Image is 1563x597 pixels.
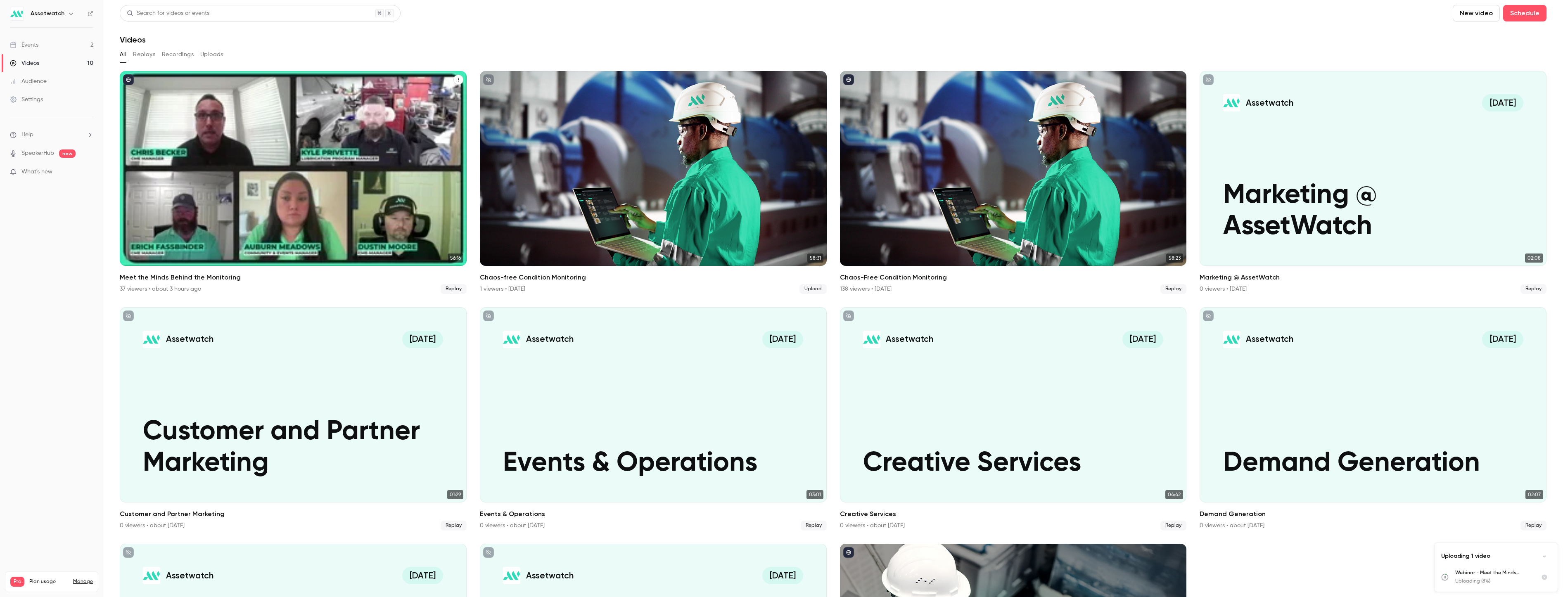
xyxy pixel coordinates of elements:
[483,74,494,85] button: unpublished
[840,272,1187,282] h2: Chaos-Free Condition Monitoring
[120,71,467,294] li: Meet the Minds Behind the Monitoring
[1200,71,1546,294] li: Marketing @ AssetWatch
[483,310,494,321] button: unpublished
[1246,97,1293,109] p: Assetwatch
[1525,490,1543,499] span: 02:07
[886,333,933,345] p: Assetwatch
[120,307,467,530] li: Customer and Partner Marketing
[1203,310,1214,321] button: unpublished
[1223,94,1240,111] img: Marketing @ AssetWatch
[1200,307,1546,530] li: Demand Generation
[143,567,160,584] img: AssetWatch & Kroger
[1200,71,1546,294] a: Marketing @ AssetWatchAssetwatch[DATE]Marketing @ AssetWatch02:08Marketing @ AssetWatch0 viewers ...
[120,307,467,530] a: Customer and Partner MarketingAssetwatch[DATE]Customer and Partner Marketing01:29Customer and Par...
[402,331,443,348] span: [DATE]
[123,547,134,558] button: unpublished
[123,74,134,85] button: published
[799,284,827,294] span: Upload
[1223,448,1523,479] p: Demand Generation
[1453,5,1500,21] button: New video
[120,71,467,294] a: 56:16Meet the Minds Behind the Monitoring37 viewers • about 3 hours agoReplay
[120,509,467,519] h2: Customer and Partner Marketing
[503,448,803,479] p: Events & Operations
[59,149,76,158] span: new
[10,577,24,587] span: Pro
[143,331,160,348] img: Customer and Partner Marketing
[441,521,467,531] span: Replay
[120,5,1546,592] section: Videos
[120,272,467,282] h2: Meet the Minds Behind the Monitoring
[840,307,1187,530] a: Creative ServicesAssetwatch[DATE]Creative Services04:42Creative Services0 viewers • about [DATE]R...
[840,71,1187,294] a: 58:23Chaos-Free Condition Monitoring138 viewers • [DATE]Replay
[1200,521,1264,530] div: 0 viewers • about [DATE]
[10,41,38,49] div: Events
[1455,569,1531,577] p: Webinar - Meet the Minds Behind
[840,509,1187,519] h2: Creative Services
[1503,5,1546,21] button: Schedule
[166,333,213,345] p: Assetwatch
[807,253,823,263] span: 58:31
[1455,578,1531,585] p: Uploading (8%)
[863,331,880,348] img: Creative Services
[840,307,1187,530] li: Creative Services
[806,490,823,499] span: 03:01
[162,48,194,61] button: Recordings
[480,71,827,294] li: Chaos-free Condition Monitoring
[1166,253,1183,263] span: 58:23
[10,59,39,67] div: Videos
[762,567,803,584] span: [DATE]
[483,547,494,558] button: unpublished
[21,130,33,139] span: Help
[21,149,54,158] a: SpeakerHub
[1200,509,1546,519] h2: Demand Generation
[1122,331,1163,348] span: [DATE]
[480,521,545,530] div: 0 viewers • about [DATE]
[526,333,574,345] p: Assetwatch
[1482,331,1523,348] span: [DATE]
[143,417,443,479] p: Customer and Partner Marketing
[762,331,803,348] span: [DATE]
[1203,74,1214,85] button: unpublished
[120,285,201,293] div: 37 viewers • about 3 hours ago
[166,570,213,582] p: Assetwatch
[840,521,905,530] div: 0 viewers • about [DATE]
[31,9,64,18] h6: Assetwatch
[1200,307,1546,530] a: Demand GenerationAssetwatch[DATE]Demand Generation02:07Demand Generation0 viewers • about [DATE]R...
[1246,333,1293,345] p: Assetwatch
[120,521,185,530] div: 0 viewers • about [DATE]
[843,547,854,558] button: published
[10,77,47,85] div: Audience
[1538,550,1551,563] button: Collapse uploads list
[402,567,443,584] span: [DATE]
[1520,521,1546,531] span: Replay
[441,284,467,294] span: Replay
[21,168,52,176] span: What's new
[1441,552,1490,560] p: Uploading 1 video
[503,567,520,584] img: AssetWatch & MDF Co-op
[843,310,854,321] button: unpublished
[480,509,827,519] h2: Events & Operations
[123,310,134,321] button: unpublished
[1165,490,1183,499] span: 04:42
[503,331,520,348] img: Events & Operations
[480,307,827,530] a: Events & OperationsAssetwatch[DATE]Events & Operations03:01Events & Operations0 viewers • about [...
[448,253,463,263] span: 56:16
[1160,284,1186,294] span: Replay
[863,448,1163,479] p: Creative Services
[10,7,24,20] img: Assetwatch
[133,48,155,61] button: Replays
[1223,331,1240,348] img: Demand Generation
[526,570,574,582] p: Assetwatch
[127,9,209,18] div: Search for videos or events
[200,48,223,61] button: Uploads
[1525,253,1543,263] span: 02:08
[10,95,43,104] div: Settings
[480,71,827,294] a: 58:31Chaos-free Condition Monitoring1 viewers • [DATE]Upload
[840,71,1187,294] li: Chaos-Free Condition Monitoring
[447,490,463,499] span: 01:29
[801,521,827,531] span: Replay
[1482,94,1523,111] span: [DATE]
[120,48,126,61] button: All
[1538,571,1551,584] button: Cancel upload
[29,578,68,585] span: Plan usage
